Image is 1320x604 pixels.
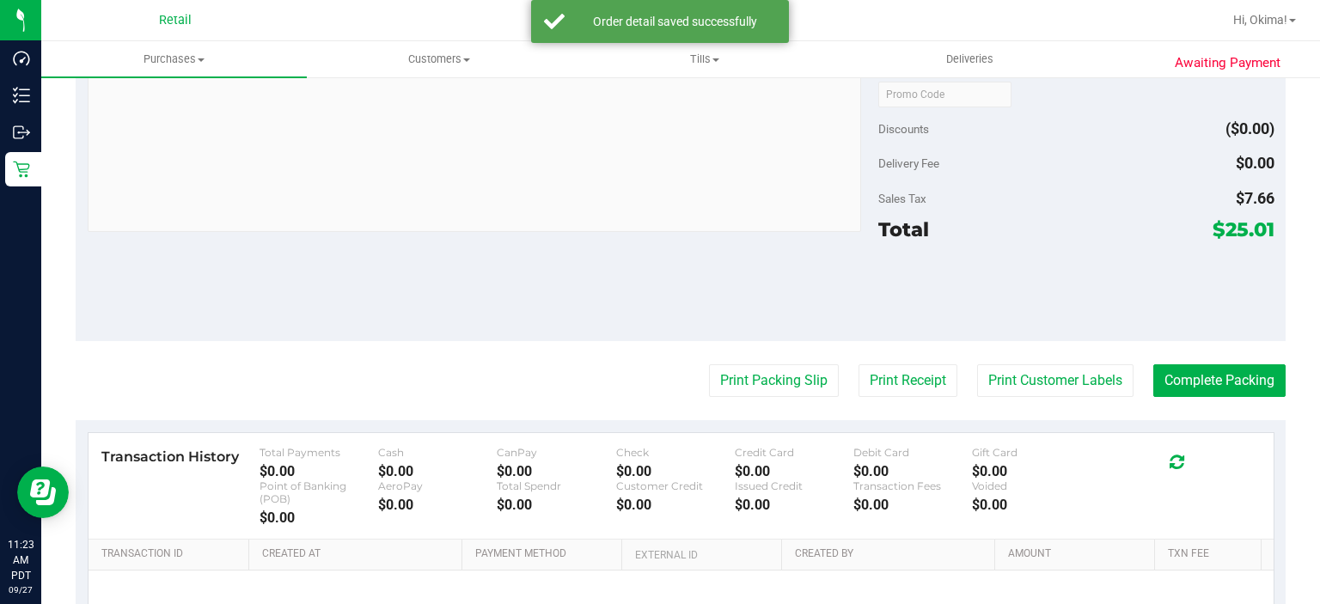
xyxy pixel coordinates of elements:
a: Created By [795,547,987,561]
button: Print Receipt [859,364,957,397]
div: Credit Card [735,446,853,459]
span: Tills [572,52,836,67]
div: Voided [972,479,1091,492]
div: Debit Card [853,446,972,459]
div: Issued Credit [735,479,853,492]
span: Delivery Fee [878,156,939,170]
div: Cash [378,446,497,459]
inline-svg: Retail [13,161,30,178]
a: Transaction ID [101,547,241,561]
div: $0.00 [378,497,497,513]
span: Customers [308,52,571,67]
iframe: Resource center [17,467,69,518]
input: Promo Code [878,82,1011,107]
span: Discounts [878,113,929,144]
div: Total Spendr [497,479,615,492]
div: $0.00 [260,463,378,479]
div: Point of Banking (POB) [260,479,378,505]
p: 09/27 [8,583,34,596]
button: Print Packing Slip [709,364,839,397]
a: Txn Fee [1168,547,1254,561]
inline-svg: Dashboard [13,50,30,67]
a: Deliveries [837,41,1103,77]
div: $0.00 [972,463,1091,479]
span: ($0.00) [1225,119,1274,137]
span: Hi, Okima! [1233,13,1287,27]
div: $0.00 [497,497,615,513]
div: $0.00 [497,463,615,479]
p: 11:23 AM PDT [8,537,34,583]
span: Awaiting Payment [1175,53,1280,73]
a: Purchases [41,41,307,77]
span: Retail [159,13,192,27]
span: Total [878,217,929,241]
div: Transaction Fees [853,479,972,492]
div: $0.00 [378,463,497,479]
div: $0.00 [616,497,735,513]
div: $0.00 [853,497,972,513]
div: Check [616,446,735,459]
a: Customers [307,41,572,77]
div: Customer Credit [616,479,735,492]
a: Payment Method [475,547,614,561]
span: $7.66 [1236,189,1274,207]
span: Sales Tax [878,192,926,205]
span: $0.00 [1236,154,1274,172]
div: $0.00 [972,497,1091,513]
div: Order detail saved successfully [574,13,776,30]
th: External ID [621,540,781,570]
button: Print Customer Labels [977,364,1134,397]
div: $0.00 [735,497,853,513]
span: Deliveries [923,52,1017,67]
div: CanPay [497,446,615,459]
inline-svg: Inventory [13,87,30,104]
inline-svg: Outbound [13,124,30,141]
div: $0.00 [616,463,735,479]
div: AeroPay [378,479,497,492]
div: Total Payments [260,446,378,459]
a: Amount [1008,547,1147,561]
div: $0.00 [735,463,853,479]
div: $0.00 [853,463,972,479]
a: Tills [571,41,837,77]
span: $25.01 [1213,217,1274,241]
div: $0.00 [260,509,378,526]
span: Purchases [41,52,307,67]
div: Gift Card [972,446,1091,459]
button: Complete Packing [1153,364,1286,397]
a: Created At [262,547,455,561]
